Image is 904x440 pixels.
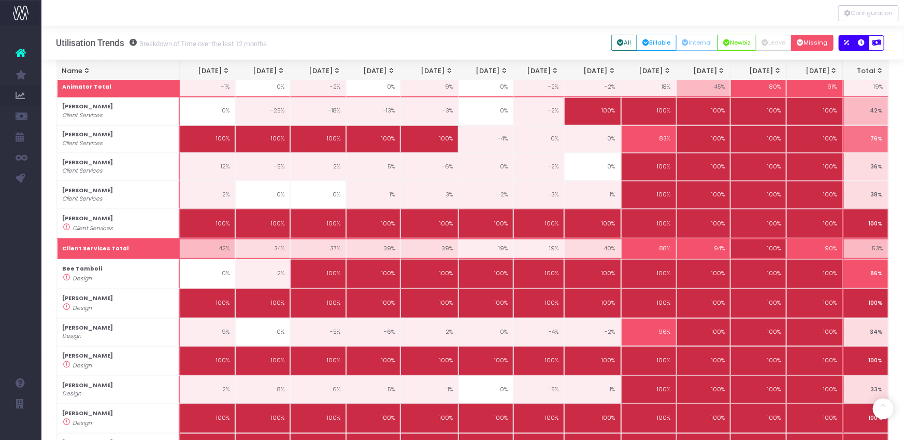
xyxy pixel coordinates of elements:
[843,238,889,259] td: 53%
[400,318,458,346] td: 2%
[458,209,513,238] td: 100%
[843,61,889,82] th: Total: activate to sort column ascending
[621,289,677,318] td: 100%
[677,259,731,289] td: 100%
[235,346,290,376] td: 100%
[730,404,786,433] td: 100%
[564,181,621,209] td: 1%
[570,66,616,76] div: [DATE]
[240,66,284,76] div: [DATE]
[564,97,621,125] td: 100%
[564,125,621,153] td: 0%
[843,181,889,209] td: 38%
[786,209,842,238] td: 100%
[730,125,786,153] td: 100%
[346,181,400,209] td: 1%
[62,352,113,360] strong: [PERSON_NAME]
[677,289,731,318] td: 100%
[621,346,677,376] td: 100%
[786,259,842,289] td: 100%
[677,238,731,259] td: 94%
[787,61,843,82] th: Dec 25: activate to sort column ascending
[843,97,889,125] td: 42%
[400,125,458,153] td: 100%
[519,66,559,76] div: [DATE]
[62,139,103,148] i: Client Services
[290,238,346,259] td: 37%
[513,209,564,238] td: 100%
[62,195,103,203] i: Client Services
[458,153,513,181] td: 0%
[406,66,453,76] div: [DATE]
[62,332,81,340] i: Design
[677,318,731,346] td: 100%
[843,289,889,318] td: 100%
[346,289,400,318] td: 100%
[400,289,458,318] td: 100%
[676,35,718,51] button: Internal
[290,376,346,404] td: -6%
[290,259,346,289] td: 100%
[235,77,290,97] td: 0%
[736,66,782,76] div: [DATE]
[843,153,889,181] td: 36%
[235,61,290,82] th: Feb 25: activate to sort column ascending
[621,238,677,259] td: 88%
[621,77,677,97] td: 18%
[295,66,341,76] div: [DATE]
[400,238,458,259] td: 39%
[843,259,889,289] td: 86%
[730,153,786,181] td: 100%
[290,346,346,376] td: 100%
[513,289,564,318] td: 100%
[513,238,564,259] td: 19%
[730,209,786,238] td: 100%
[513,61,565,82] th: Jul 25: activate to sort column ascending
[843,346,889,376] td: 100%
[513,181,564,209] td: -3%
[637,35,677,51] button: Billable
[290,153,346,181] td: 2%
[611,35,637,51] button: All
[62,111,103,120] i: Client Services
[400,209,458,238] td: 100%
[400,77,458,97] td: 9%
[718,35,757,51] button: Newbiz
[73,275,92,283] i: Design
[458,77,513,97] td: 0%
[62,215,113,222] strong: [PERSON_NAME]
[677,153,731,181] td: 100%
[843,209,889,238] td: 100%
[62,167,103,175] i: Client Services
[677,346,731,376] td: 100%
[62,294,113,302] strong: [PERSON_NAME]
[180,209,235,238] td: 100%
[564,209,621,238] td: 100%
[677,404,731,433] td: 100%
[400,404,458,433] td: 100%
[843,404,889,433] td: 100%
[513,376,564,404] td: -5%
[626,66,671,76] div: [DATE]
[513,77,564,97] td: -2%
[62,187,113,194] strong: [PERSON_NAME]
[621,153,677,181] td: 100%
[346,209,400,238] td: 100%
[458,61,513,82] th: Jun 25: activate to sort column ascending
[621,125,677,153] td: 83%
[346,153,400,181] td: 5%
[849,66,884,76] div: Total
[513,259,564,289] td: 100%
[235,318,290,346] td: 0%
[400,181,458,209] td: 3%
[564,238,621,259] td: 40%
[180,238,235,259] td: 42%
[180,404,235,433] td: 100%
[843,376,889,404] td: 33%
[677,376,731,404] td: 100%
[730,181,786,209] td: 100%
[62,265,102,273] strong: Bee Tamboli
[62,131,113,138] strong: [PERSON_NAME]
[62,381,113,389] strong: [PERSON_NAME]
[235,209,290,238] td: 100%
